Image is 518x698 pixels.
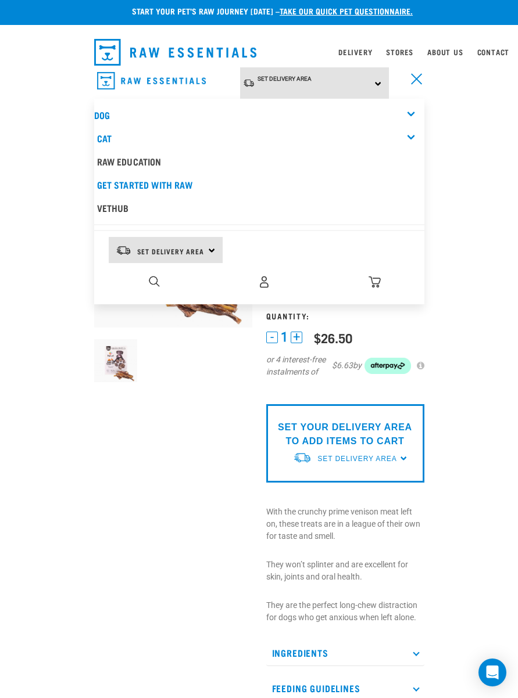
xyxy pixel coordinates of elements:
[291,332,302,343] button: +
[137,249,205,253] span: Set Delivery Area
[266,506,424,542] p: With the crunchy prime venison meat left on, these treats are in a league of their own for taste ...
[317,455,396,463] span: Set Delivery Area
[266,354,424,378] div: or 4 interest-free instalments of by
[94,112,110,117] a: Dog
[386,50,413,54] a: Stores
[314,330,352,345] div: $26.50
[94,339,138,383] img: Happy Pet Meaty Tendons New Package
[369,276,381,288] img: home-icon@2x.png
[266,640,424,666] p: Ingredients
[149,276,160,287] img: home-icon-1@2x.png
[258,276,270,288] img: user.png
[258,75,312,82] span: Set Delivery Area
[97,135,112,141] a: Cat
[94,196,424,220] a: Vethub
[403,67,424,88] a: menu
[281,331,288,343] span: 1
[338,50,372,54] a: Delivery
[478,659,506,686] div: Open Intercom Messenger
[97,72,206,90] img: Raw Essentials Logo
[94,39,257,66] img: Raw Essentials Logo
[266,599,424,624] p: They are the perfect long-chew distraction for dogs who get anxious when left alone.
[266,311,424,320] h3: Quantity:
[94,150,424,173] a: Raw Education
[427,50,463,54] a: About Us
[477,50,510,54] a: Contact
[94,173,424,196] a: Get started with Raw
[332,359,353,372] span: $6.63
[280,9,413,13] a: take our quick pet questionnaire.
[293,452,312,464] img: van-moving.png
[243,78,255,88] img: van-moving.png
[116,245,131,256] img: van-moving.png
[365,358,411,374] img: Afterpay
[266,332,278,343] button: -
[266,559,424,583] p: They won’t splinter and are excellent for skin, joints and oral health.
[275,420,416,448] p: SET YOUR DELIVERY AREA TO ADD ITEMS TO CART
[85,34,434,70] nav: dropdown navigation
